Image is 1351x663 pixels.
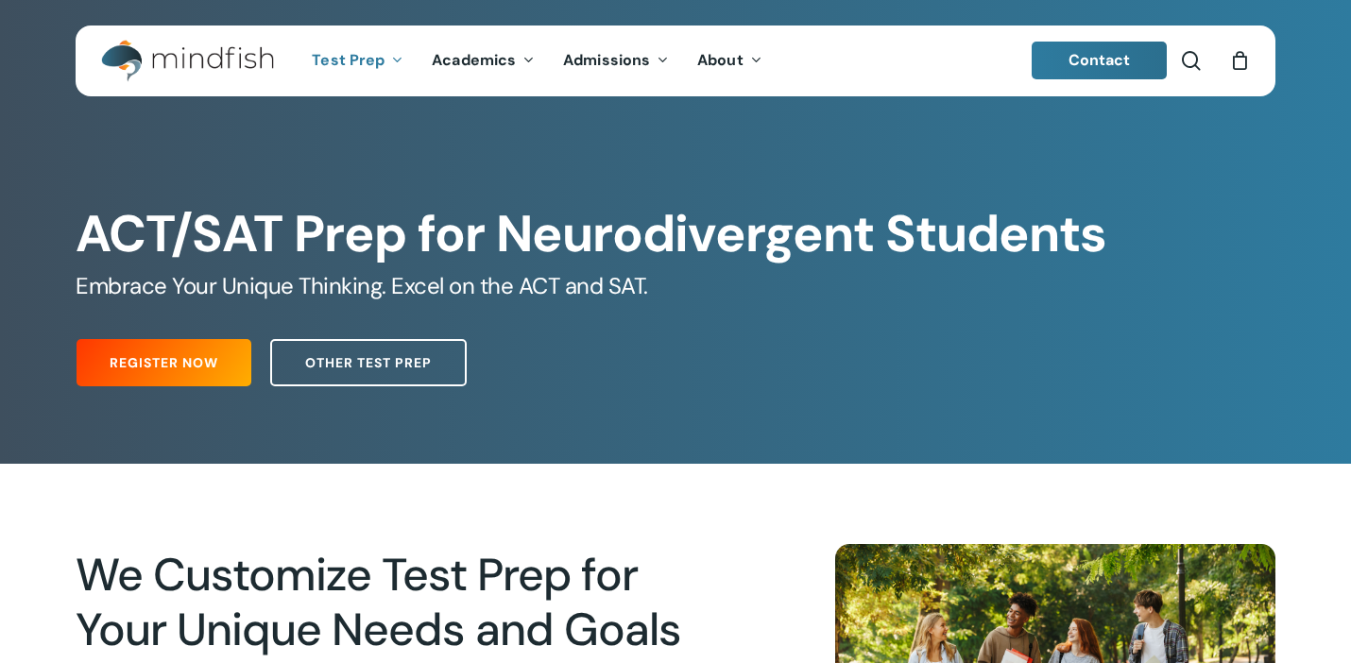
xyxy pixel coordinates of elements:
[1032,42,1168,79] a: Contact
[432,50,516,70] span: Academics
[110,353,218,372] span: Register Now
[1069,50,1131,70] span: Contact
[312,50,385,70] span: Test Prep
[76,271,1274,301] h5: Embrace Your Unique Thinking. Excel on the ACT and SAT.
[549,53,683,69] a: Admissions
[76,548,722,657] h2: We Customize Test Prep for Your Unique Needs and Goals
[298,25,776,96] nav: Main Menu
[76,25,1275,96] header: Main Menu
[76,204,1274,264] h1: ACT/SAT Prep for Neurodivergent Students
[683,53,777,69] a: About
[563,50,650,70] span: Admissions
[697,50,744,70] span: About
[77,339,251,386] a: Register Now
[1229,50,1250,71] a: Cart
[270,339,467,386] a: Other Test Prep
[298,53,418,69] a: Test Prep
[305,353,432,372] span: Other Test Prep
[418,53,549,69] a: Academics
